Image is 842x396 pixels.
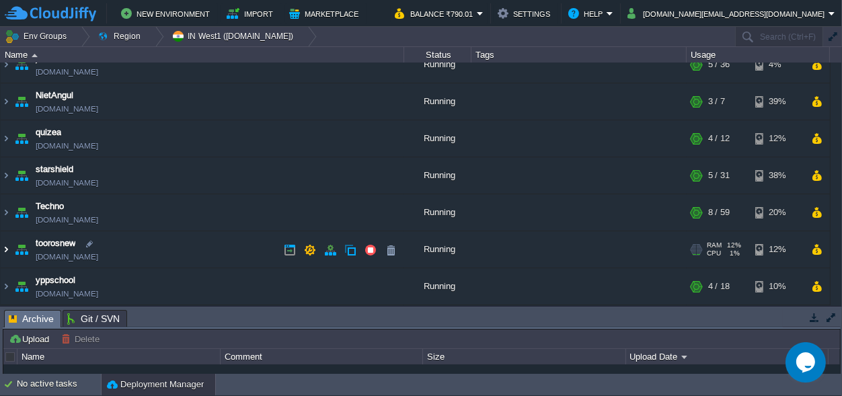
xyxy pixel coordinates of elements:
a: [DOMAIN_NAME] [36,141,98,154]
div: Status [405,47,471,63]
div: 12% [755,122,799,158]
button: New Environment [121,5,214,22]
img: AMDAwAAAACH5BAEAAAAALAAAAAABAAEAAAICRAEAOw== [1,85,11,121]
a: NietAngul [36,90,73,104]
img: AMDAwAAAACH5BAEAAAAALAAAAAABAAEAAAICRAEAOw== [1,270,11,306]
div: 20% [755,196,799,232]
span: 12% [727,243,741,251]
a: [DOMAIN_NAME] [36,288,98,302]
span: 1% [726,251,740,259]
span: Archive [9,311,54,327]
div: 3 / 7 [708,85,725,121]
button: IN West1 ([DOMAIN_NAME]) [171,27,298,46]
div: 4% [755,48,799,84]
a: yppschool [36,275,75,288]
img: AMDAwAAAACH5BAEAAAAALAAAAAABAAEAAAICRAEAOw== [1,159,11,195]
div: Upload Date [627,349,828,364]
button: Env Groups [5,27,71,46]
a: [DOMAIN_NAME] [36,214,98,228]
img: AMDAwAAAACH5BAEAAAAALAAAAAABAAEAAAICRAEAOw== [12,159,31,195]
img: AMDAwAAAACH5BAEAAAAALAAAAAABAAEAAAICRAEAOw== [1,196,11,232]
div: 5 / 31 [708,159,730,195]
img: AMDAwAAAACH5BAEAAAAALAAAAAABAAEAAAICRAEAOw== [12,85,31,121]
div: 39% [755,85,799,121]
a: quizea [36,127,61,141]
img: AMDAwAAAACH5BAEAAAAALAAAAAABAAEAAAICRAEAOw== [12,233,31,269]
button: Marketplace [289,5,362,22]
span: Git / SVN [67,311,120,327]
div: Usage [687,47,829,63]
div: Size [424,349,625,364]
div: Running [404,48,471,84]
img: AMDAwAAAACH5BAEAAAAALAAAAAABAAEAAAICRAEAOw== [12,270,31,306]
button: Region [98,27,145,46]
a: [DOMAIN_NAME] [36,177,98,191]
button: Settings [498,5,554,22]
div: Tags [472,47,686,63]
div: Running [404,270,471,306]
a: [DOMAIN_NAME] [36,251,98,265]
a: Techno [36,201,64,214]
button: Help [568,5,607,22]
div: Running [404,159,471,195]
span: RAM [707,243,722,251]
button: Import [227,5,277,22]
div: 8 / 59 [708,196,730,232]
button: Balance ₹790.01 [395,5,477,22]
div: Running [404,122,471,158]
img: AMDAwAAAACH5BAEAAAAALAAAAAABAAEAAAICRAEAOw== [12,122,31,158]
div: Name [1,47,404,63]
img: AMDAwAAAACH5BAEAAAAALAAAAAABAAEAAAICRAEAOw== [32,54,38,57]
img: CloudJiffy [5,5,96,22]
button: Upload [9,333,53,345]
div: 38% [755,159,799,195]
div: Name [18,349,219,364]
img: AMDAwAAAACH5BAEAAAAALAAAAAABAAEAAAICRAEAOw== [1,122,11,158]
span: CPU [707,251,721,259]
div: Running [404,233,471,269]
iframe: chat widget [786,342,829,383]
div: Running [404,85,471,121]
div: No active tasks [17,374,101,395]
div: Comment [221,349,422,364]
div: 5 / 36 [708,48,730,84]
img: AMDAwAAAACH5BAEAAAAALAAAAAABAAEAAAICRAEAOw== [1,48,11,84]
a: [DOMAIN_NAME] [36,67,98,80]
img: AMDAwAAAACH5BAEAAAAALAAAAAABAAEAAAICRAEAOw== [12,48,31,84]
div: 4 / 12 [708,122,730,158]
img: AMDAwAAAACH5BAEAAAAALAAAAAABAAEAAAICRAEAOw== [1,233,11,269]
img: AMDAwAAAACH5BAEAAAAALAAAAAABAAEAAAICRAEAOw== [12,196,31,232]
div: 12% [755,233,799,269]
div: Running [404,196,471,232]
div: 4 / 18 [708,270,730,306]
button: [DOMAIN_NAME][EMAIL_ADDRESS][DOMAIN_NAME] [627,5,829,22]
div: 10% [755,270,799,306]
button: Deployment Manager [107,378,204,391]
button: Delete [61,333,104,345]
a: [DOMAIN_NAME] [36,104,98,117]
a: starshield [36,164,73,177]
a: toorosnew [36,238,75,251]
